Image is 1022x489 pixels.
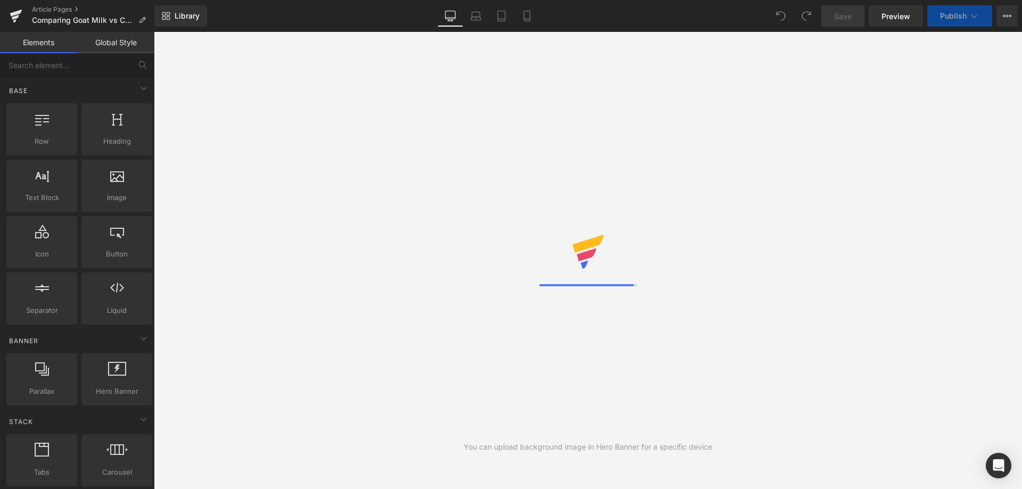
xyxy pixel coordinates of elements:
a: Global Style [77,32,154,53]
a: New Library [154,5,207,27]
span: Save [834,11,852,22]
span: Hero Banner [85,386,149,397]
a: Desktop [438,5,463,27]
span: Tabs [10,467,74,478]
a: Preview [869,5,923,27]
span: Heading [85,136,149,147]
a: Tablet [489,5,514,27]
div: Open Intercom Messenger [986,453,1011,478]
span: Icon [10,248,74,260]
span: Carousel [85,467,149,478]
a: Article Pages [32,5,154,14]
button: Redo [796,5,817,27]
a: Mobile [514,5,540,27]
span: Text Block [10,192,74,203]
a: Laptop [463,5,489,27]
button: Publish [927,5,992,27]
span: Parallax [10,386,74,397]
span: Separator [10,305,74,316]
button: Undo [770,5,792,27]
span: Library [175,11,200,21]
span: Banner [8,336,39,346]
span: Comparing Goat Milk vs Cow Milk: Which One Suits Your Health Best? [32,16,134,24]
span: Button [85,248,149,260]
span: Stack [8,417,34,427]
span: Liquid [85,305,149,316]
span: Preview [881,11,910,22]
button: More [996,5,1018,27]
span: Publish [940,12,967,20]
span: Base [8,86,29,96]
div: You can upload background image in Hero Banner for a specific device [464,441,712,453]
span: Image [85,192,149,203]
span: Row [10,136,74,147]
